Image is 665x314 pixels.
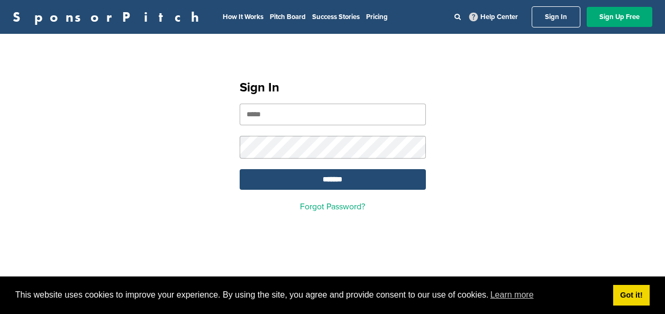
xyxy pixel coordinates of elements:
a: Sign Up Free [587,7,652,27]
a: Help Center [467,11,520,23]
span: This website uses cookies to improve your experience. By using the site, you agree and provide co... [15,287,605,303]
a: Forgot Password? [300,201,365,212]
a: Sign In [532,6,580,27]
a: Pricing [366,13,388,21]
a: SponsorPitch [13,10,206,24]
a: dismiss cookie message [613,285,650,306]
a: How It Works [223,13,263,21]
a: Success Stories [312,13,360,21]
a: learn more about cookies [489,287,535,303]
a: Pitch Board [270,13,306,21]
h1: Sign In [240,78,426,97]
